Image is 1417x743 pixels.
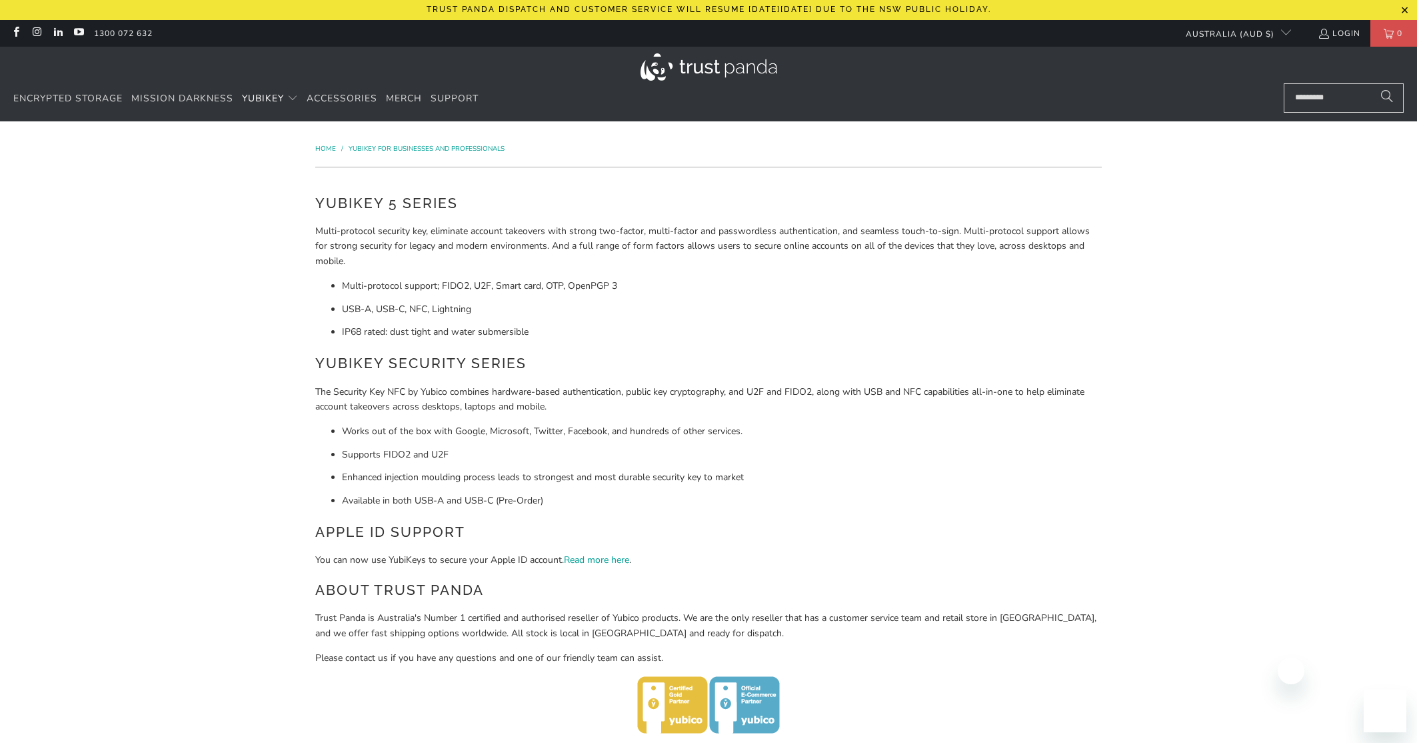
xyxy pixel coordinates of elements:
a: Merch [386,83,422,115]
p: You can now use YubiKeys to secure your Apple ID account. . [315,553,1102,568]
li: IP68 rated: dust tight and water submersible [342,325,1102,339]
li: Supports FIDO2 and U2F [342,448,1102,462]
span: Support [431,92,479,105]
li: Multi-protocol support; FIDO2, U2F, Smart card, OTP, OpenPGP 3 [342,279,1102,293]
p: Please contact us if you have any questions and one of our friendly team can assist. [315,651,1102,666]
span: YubiKey [242,92,284,105]
span: Encrypted Storage [13,92,123,105]
span: Accessories [307,92,377,105]
p: Trust Panda dispatch and customer service will resume [DATE][DATE] due to the NSW public holiday. [427,5,991,14]
a: Trust Panda Australia on YouTube [73,28,84,39]
a: 0 [1370,20,1417,47]
iframe: Close message [1278,658,1304,684]
p: Multi-protocol security key, eliminate account takeovers with strong two-factor, multi-factor and... [315,224,1102,269]
button: Search [1370,83,1404,113]
h2: YubiKey Security Series [315,353,1102,374]
li: Available in both USB-A and USB-C (Pre-Order) [342,494,1102,508]
a: Encrypted Storage [13,83,123,115]
span: Home [315,144,336,153]
a: 1300 072 632 [94,26,153,41]
a: Read more here [564,554,629,566]
a: Trust Panda Australia on Instagram [31,28,42,39]
a: Login [1318,26,1360,41]
span: Merch [386,92,422,105]
input: Search... [1284,83,1404,113]
button: Australia (AUD $) [1175,20,1291,47]
h2: YubiKey 5 Series [315,193,1102,214]
summary: YubiKey [242,83,298,115]
h2: Apple ID Support [315,522,1102,543]
iframe: Button to launch messaging window [1364,690,1406,732]
a: Support [431,83,479,115]
span: Mission Darkness [131,92,233,105]
a: YubiKey for Businesses and Professionals [349,144,505,153]
li: Works out of the box with Google, Microsoft, Twitter, Facebook, and hundreds of other services. [342,424,1102,439]
li: USB-A, USB-C, NFC, Lightning [342,302,1102,317]
li: Enhanced injection moulding process leads to strongest and most durable security key to market [342,470,1102,485]
span: 0 [1394,20,1406,47]
a: Mission Darkness [131,83,233,115]
p: The Security Key NFC by Yubico combines hardware-based authentication, public key cryptography, a... [315,385,1102,415]
h2: About Trust Panda [315,580,1102,601]
a: Trust Panda Australia on LinkedIn [52,28,63,39]
img: Trust Panda Australia [641,53,777,81]
a: Trust Panda Australia on Facebook [10,28,21,39]
span: / [341,144,343,153]
p: Trust Panda is Australia's Number 1 certified and authorised reseller of Yubico products. We are ... [315,611,1102,641]
a: Accessories [307,83,377,115]
nav: Translation missing: en.navigation.header.main_nav [13,83,479,115]
a: Home [315,144,338,153]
